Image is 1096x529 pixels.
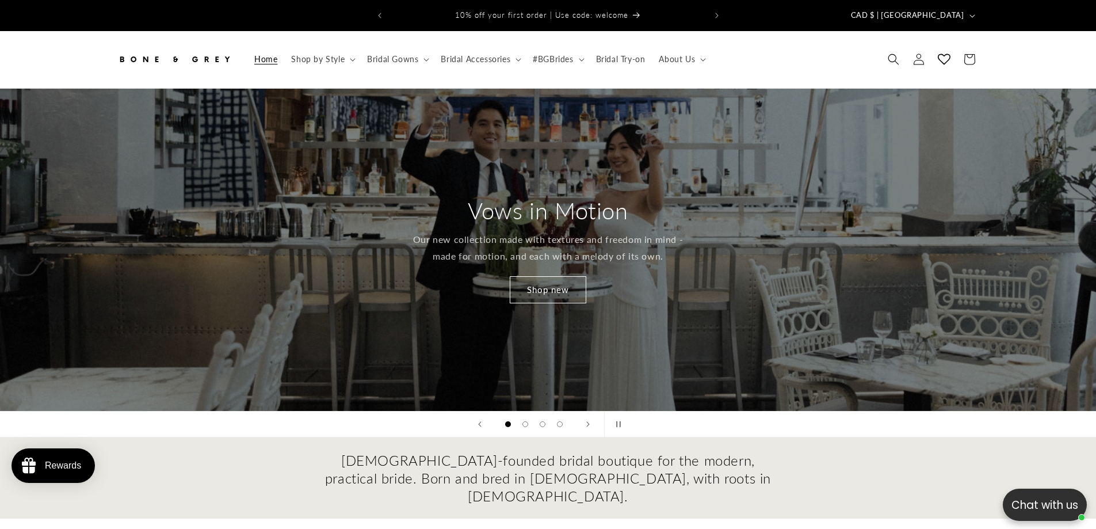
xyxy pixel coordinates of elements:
button: Load slide 4 of 4 [551,416,568,433]
button: Next announcement [704,5,730,26]
button: Pause slideshow [604,412,629,437]
span: Bridal Gowns [367,54,418,64]
button: Previous announcement [367,5,392,26]
span: Shop by Style [291,54,345,64]
span: CAD $ | [GEOGRAPHIC_DATA] [851,10,964,21]
button: Load slide 3 of 4 [534,416,551,433]
p: Chat with us [1003,497,1087,513]
button: Next slide [575,412,601,437]
button: Previous slide [467,412,492,437]
button: Open chatbox [1003,489,1087,521]
span: Bridal Accessories [441,54,510,64]
summary: About Us [652,47,711,71]
summary: Bridal Accessories [434,47,526,71]
span: Home [254,54,277,64]
img: Bone and Grey Bridal [117,47,232,72]
span: 10% off your first order | Use code: welcome [455,10,628,20]
a: Home [247,47,284,71]
a: Bone and Grey Bridal [112,43,236,77]
button: Load slide 1 of 4 [499,416,517,433]
h2: Vows in Motion [468,196,628,226]
h2: [DEMOGRAPHIC_DATA]-founded bridal boutique for the modern, practical bride. Born and bred in [DEM... [324,451,773,505]
div: Rewards [45,461,81,471]
span: Bridal Try-on [596,54,646,64]
summary: Shop by Style [284,47,360,71]
p: Our new collection made with textures and freedom in mind - made for motion, and each with a melo... [411,231,685,265]
summary: Search [881,47,906,72]
button: Load slide 2 of 4 [517,416,534,433]
span: #BGBrides [533,54,573,64]
a: Bridal Try-on [589,47,652,71]
a: Shop new [510,276,586,303]
summary: #BGBrides [526,47,589,71]
button: CAD $ | [GEOGRAPHIC_DATA] [844,5,980,26]
span: About Us [659,54,695,64]
summary: Bridal Gowns [360,47,434,71]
